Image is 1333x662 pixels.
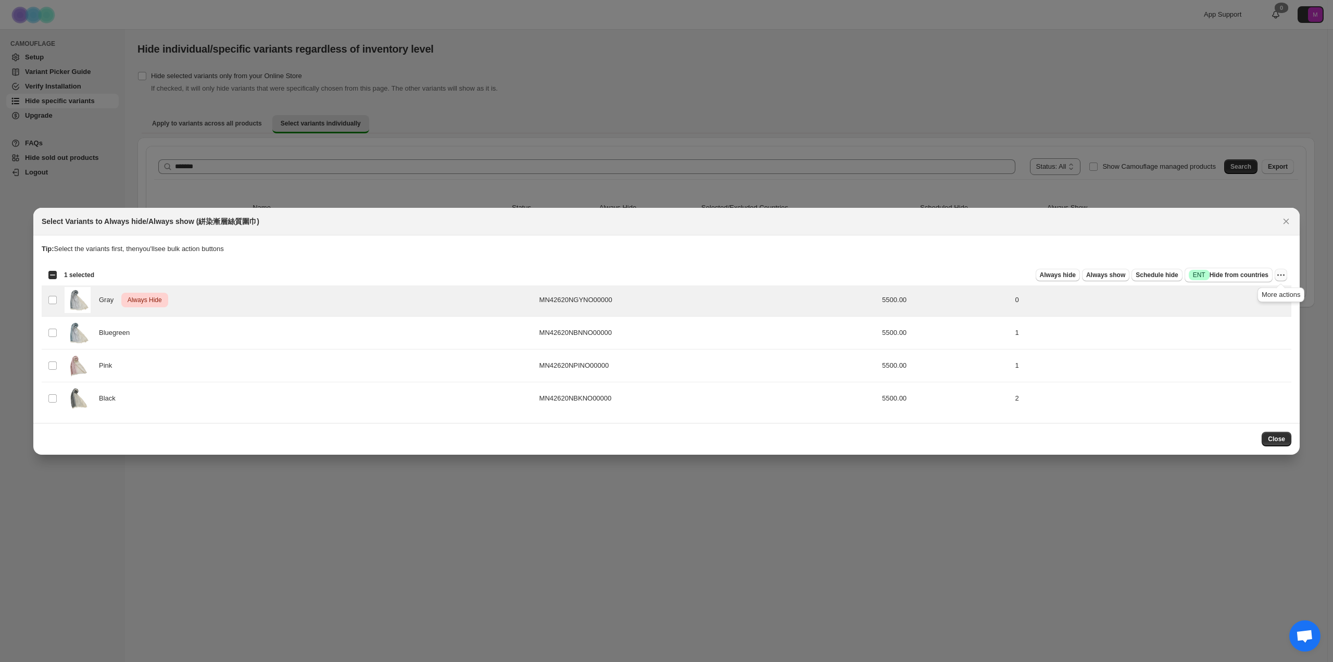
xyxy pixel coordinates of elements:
[879,382,1012,415] td: 5500.00
[65,353,91,379] img: MN42620_color_pink_01.jpg
[99,328,135,338] span: Bluegreen
[65,287,91,313] img: MN42620_color_NGYNO.jpg
[1136,271,1178,279] span: Schedule hide
[879,349,1012,382] td: 5500.00
[1082,269,1129,281] button: Always show
[1189,270,1268,280] span: Hide from countries
[879,283,1012,316] td: 5500.00
[42,245,54,253] strong: Tip:
[536,316,879,349] td: MN42620NBNNO00000
[536,283,879,316] td: MN42620NGYNO00000
[65,385,91,411] img: MN42620_color_NBKNO.jpg
[99,360,118,371] span: Pink
[1275,269,1287,281] button: More actions
[1012,316,1291,349] td: 1
[1279,214,1293,229] button: Close
[1268,435,1285,443] span: Close
[1012,382,1291,415] td: 2
[99,393,121,404] span: Black
[1262,432,1291,446] button: Close
[1289,620,1321,652] a: 打開聊天
[125,294,164,306] span: Always Hide
[1012,283,1291,316] td: 0
[1040,271,1076,279] span: Always hide
[879,316,1012,349] td: 5500.00
[65,320,91,346] img: MN42620_color_NBNNO.jpg
[42,244,1291,254] p: Select the variants first, then you'll see bulk action buttons
[99,295,119,305] span: Gray
[536,349,879,382] td: MN42620NPINO00000
[42,216,259,227] h2: Select Variants to Always hide/Always show (絣染漸層絲質圍巾)
[1131,269,1182,281] button: Schedule hide
[1185,268,1273,282] button: SuccessENTHide from countries
[64,271,94,279] span: 1 selected
[1193,271,1205,279] span: ENT
[1036,269,1080,281] button: Always hide
[536,382,879,415] td: MN42620NBKNO00000
[1012,349,1291,382] td: 1
[1086,271,1125,279] span: Always show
